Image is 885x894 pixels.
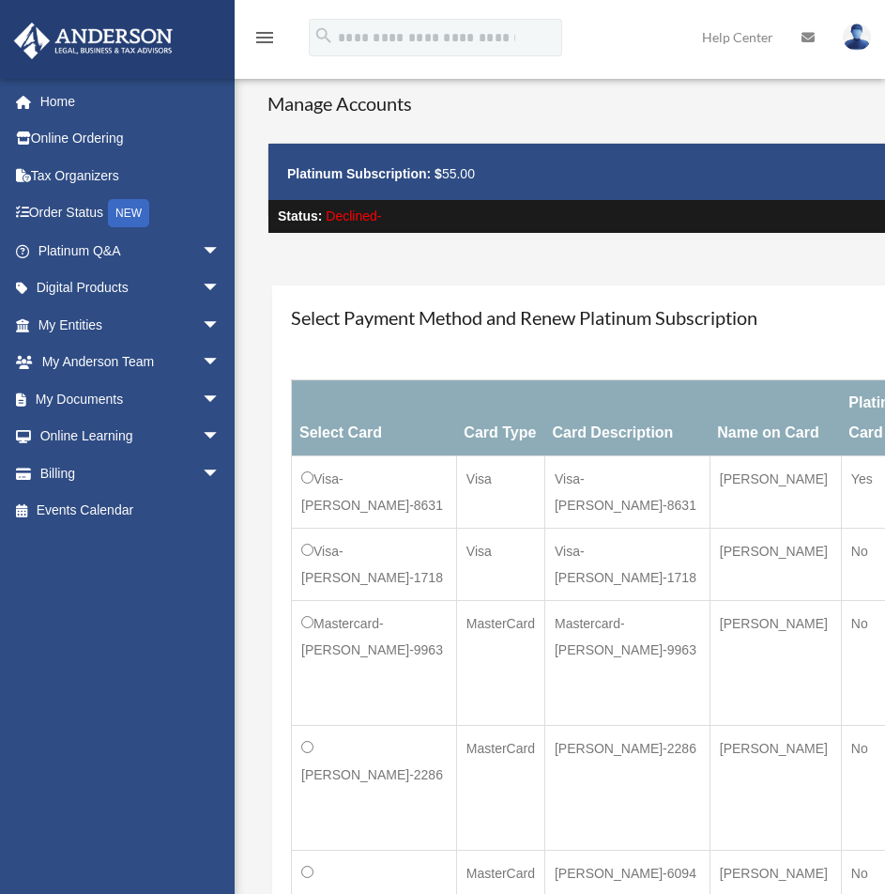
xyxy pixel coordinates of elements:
[13,306,249,344] a: My Entitiesarrow_drop_down
[13,120,249,158] a: Online Ordering
[202,344,239,382] span: arrow_drop_down
[710,456,841,529] td: [PERSON_NAME]
[456,529,544,601] td: Visa
[710,529,841,601] td: [PERSON_NAME]
[202,270,239,308] span: arrow_drop_down
[313,25,334,46] i: search
[13,194,249,233] a: Order StatusNEW
[544,529,710,601] td: Visa-[PERSON_NAME]-1718
[710,726,841,851] td: [PERSON_NAME]
[13,492,249,530] a: Events Calendar
[326,208,381,223] span: Declined-
[292,380,457,456] th: Select Card
[544,380,710,456] th: Card Description
[456,456,544,529] td: Visa
[202,306,239,345] span: arrow_drop_down
[13,157,249,194] a: Tax Organizers
[278,208,322,223] strong: Status:
[202,418,239,456] span: arrow_drop_down
[253,33,276,49] a: menu
[456,380,544,456] th: Card Type
[710,601,841,726] td: [PERSON_NAME]
[202,455,239,493] span: arrow_drop_down
[13,344,249,381] a: My Anderson Teamarrow_drop_down
[710,380,841,456] th: Name on Card
[13,455,249,492] a: Billingarrow_drop_down
[292,529,457,601] td: Visa-[PERSON_NAME]-1718
[13,83,249,120] a: Home
[544,456,710,529] td: Visa-[PERSON_NAME]-8631
[13,418,249,455] a: Online Learningarrow_drop_down
[456,726,544,851] td: MasterCard
[843,23,871,51] img: User Pic
[8,23,178,59] img: Anderson Advisors Platinum Portal
[253,26,276,49] i: menu
[292,601,457,726] td: Mastercard-[PERSON_NAME]-9963
[202,232,239,270] span: arrow_drop_down
[292,726,457,851] td: [PERSON_NAME]-2286
[292,456,457,529] td: Visa-[PERSON_NAME]-8631
[544,601,710,726] td: Mastercard-[PERSON_NAME]-9963
[13,232,249,270] a: Platinum Q&Aarrow_drop_down
[287,166,442,181] strong: Platinum Subscription: $
[202,380,239,419] span: arrow_drop_down
[13,270,249,307] a: Digital Productsarrow_drop_down
[544,726,710,851] td: [PERSON_NAME]-2286
[13,380,249,418] a: My Documentsarrow_drop_down
[108,199,149,227] div: NEW
[456,601,544,726] td: MasterCard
